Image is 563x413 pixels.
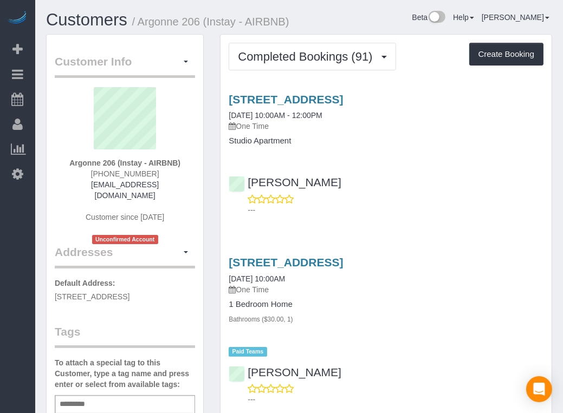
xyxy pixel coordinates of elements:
small: / Argonne 206 (Instay - AIRBNB) [132,16,289,28]
p: One Time [229,284,543,295]
a: [STREET_ADDRESS] [229,256,343,268]
h4: 1 Bedroom Home [229,300,543,309]
a: Beta [412,13,445,22]
a: Help [453,13,474,22]
span: [STREET_ADDRESS] [55,292,130,301]
label: To attach a special tag to this Customer, type a tag name and press enter or select from availabl... [55,357,195,390]
p: One Time [229,121,543,132]
div: Open Intercom Messenger [526,376,552,402]
span: Unconfirmed Account [92,235,158,244]
strong: Argonne 206 (Instay - AIRBNB) [69,159,180,167]
legend: Customer Info [55,54,195,78]
a: [STREET_ADDRESS] [229,93,343,106]
img: New interface [428,11,445,25]
span: Customer since [DATE] [86,213,164,221]
a: [PERSON_NAME] [229,366,341,378]
a: [DATE] 10:00AM - 12:00PM [229,111,322,120]
p: --- [248,205,543,215]
a: [PERSON_NAME] [482,13,549,22]
label: Default Address: [55,278,115,289]
button: Completed Bookings (91) [229,43,396,70]
button: Create Booking [469,43,543,65]
h4: Studio Apartment [229,136,543,146]
a: Customers [46,10,127,29]
small: Bathrooms ($30.00, 1) [229,316,293,323]
legend: Tags [55,324,195,348]
a: [PERSON_NAME] [229,176,341,188]
a: [EMAIL_ADDRESS][DOMAIN_NAME] [91,180,159,200]
p: --- [248,394,543,405]
span: Paid Teams [229,347,267,356]
img: Automaid Logo [7,11,28,26]
a: [DATE] 10:00AM [229,274,285,283]
span: Completed Bookings (91) [238,50,378,63]
span: [PHONE_NUMBER] [91,169,159,178]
